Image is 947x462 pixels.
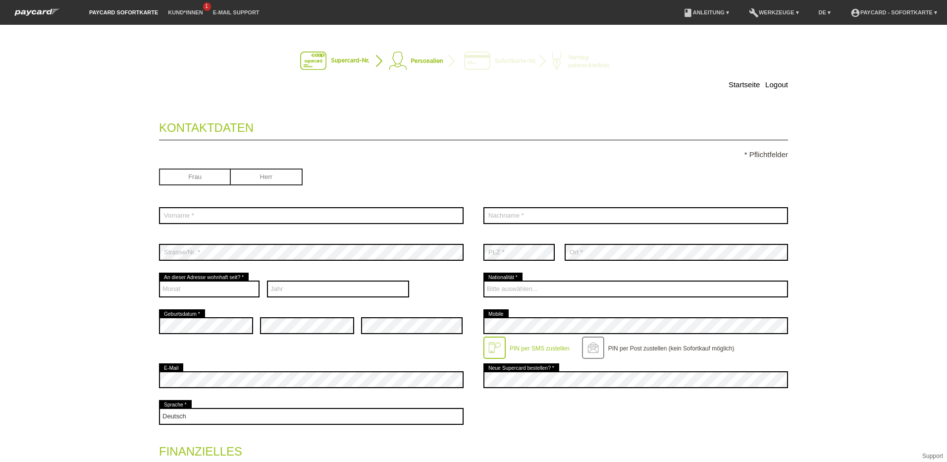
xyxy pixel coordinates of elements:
[814,9,836,15] a: DE ▾
[159,150,788,159] p: * Pflichtfelder
[10,11,64,19] a: paycard Sofortkarte
[922,453,943,460] a: Support
[163,9,208,15] a: Kund*innen
[749,8,759,18] i: build
[208,9,264,15] a: E-Mail Support
[729,80,760,89] a: Startseite
[683,8,693,18] i: book
[608,345,735,352] label: PIN per Post zustellen (kein Sofortkauf möglich)
[203,2,211,11] span: 1
[300,52,647,71] img: instantcard-v2-de-2.png
[10,7,64,17] img: paycard Sofortkarte
[510,345,570,352] label: PIN per SMS zustellen
[678,9,734,15] a: bookAnleitung ▾
[84,9,163,15] a: paycard Sofortkarte
[765,80,788,89] a: Logout
[850,8,860,18] i: account_circle
[845,9,942,15] a: account_circlepaycard - Sofortkarte ▾
[159,111,788,140] legend: Kontaktdaten
[744,9,804,15] a: buildWerkzeuge ▾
